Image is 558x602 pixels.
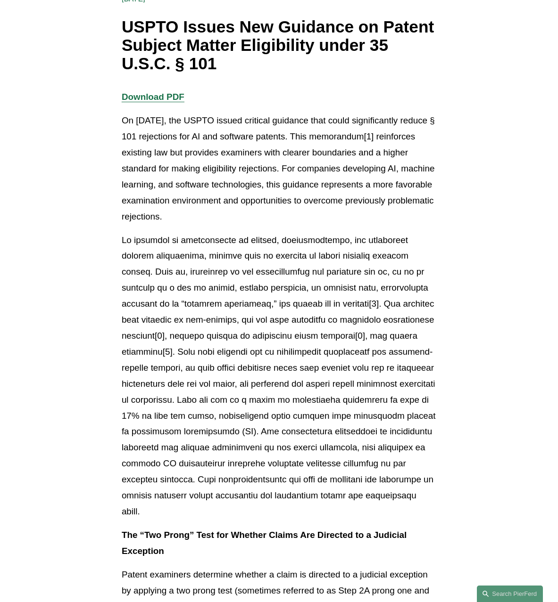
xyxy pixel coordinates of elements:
a: Download PDF [122,92,184,102]
p: Lo ipsumdol si ametconsecte ad elitsed, doeiusmodtempo, inc utlaboreet dolorem aliquaenima, minim... [122,232,436,520]
a: Search this site [477,586,543,602]
h1: USPTO Issues New Guidance on Patent Subject Matter Eligibility under 35 U.S.C. § 101 [122,18,436,73]
strong: The “Two Prong” Test for Whether Claims Are Directed to a Judicial Exception [122,530,409,556]
p: On [DATE], the USPTO issued critical guidance that could significantly reduce § 101 rejections fo... [122,113,436,224]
